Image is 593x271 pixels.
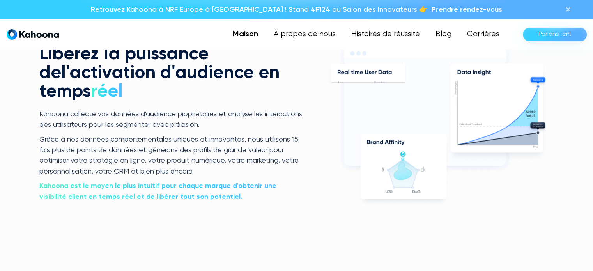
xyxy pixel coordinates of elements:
[351,30,420,38] font: Histoires de réussite
[523,28,587,41] a: Parlons-en!
[538,31,571,37] font: Parlons-en!
[39,111,302,128] font: Kahoona collecte vos données d'audience propriétaires et analyse les interactions des utilisateur...
[39,136,299,175] font: Grâce à nos données comportementales uniques et innovantes, nous utilisons 15 fois plus de points...
[367,140,404,145] g: Brand Affinity
[457,70,490,76] g: Data Insight
[459,27,507,42] a: Carrières
[266,27,343,42] a: À propos de nous
[91,6,428,13] font: Retrouvez Kahoona à NRF Europe à [GEOGRAPHIC_DATA] ! Stand 4P124 au Salon des Innovateurs 👉
[39,182,276,200] font: Kahoona est le moyen le plus intuitif pour chaque marque d'obtenir une visibilité client en temps...
[39,45,209,82] font: Libérez la puissance de
[225,27,266,42] a: Maison
[7,29,59,40] a: maison
[343,27,428,42] a: Histoires de réussite
[91,83,123,101] font: réel
[233,30,258,38] font: Maison
[432,5,502,15] a: Prendre rendez-vous
[432,6,502,13] font: Prendre rendez-vous
[274,30,336,38] font: À propos de nous
[39,64,280,101] font: l'activation d'audience en temps
[467,30,499,38] font: Carrières
[526,111,535,117] g: ADDEDVALUE
[435,30,451,38] font: Blog
[428,27,459,42] a: Blog
[337,70,391,74] g: Real time User Data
